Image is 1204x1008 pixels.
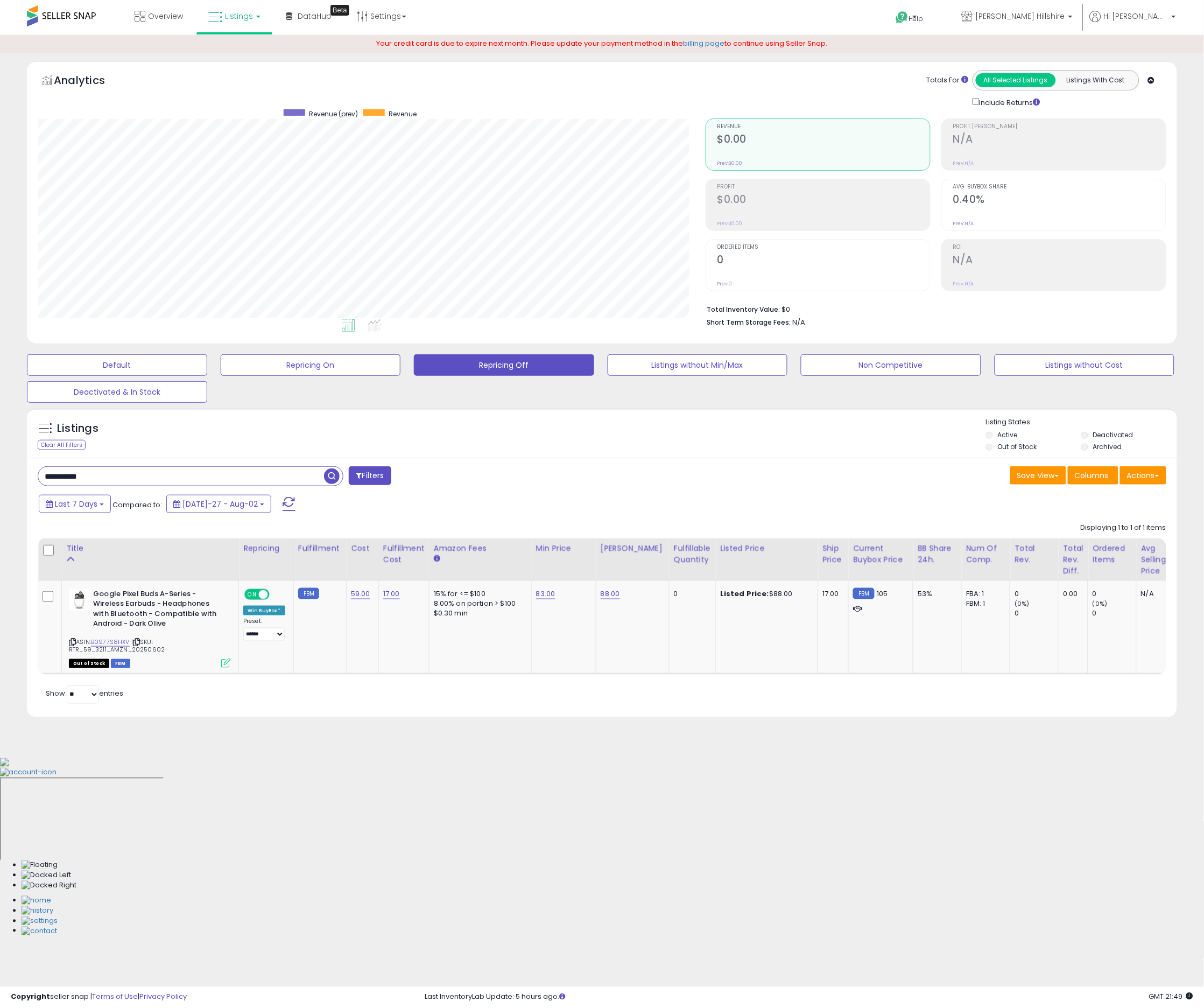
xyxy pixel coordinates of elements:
div: 0 [1093,589,1136,599]
div: FBM: 1 [966,599,1002,608]
div: Ordered Items [1093,543,1132,565]
a: 83.00 [536,589,555,599]
div: Current Buybox Price [853,543,909,565]
button: Listings without Cost [995,354,1175,376]
button: Default [27,354,207,376]
span: | SKU: RTR_59_3211_AMZN_20250602 [69,638,165,654]
div: Avg Selling Price [1141,543,1180,577]
small: (0%) [1093,599,1108,608]
span: Avg. Buybox Share [953,184,1166,190]
span: Revenue (prev) [309,109,358,118]
span: Show: entries [46,689,123,699]
span: Revenue [717,124,930,130]
span: [PERSON_NAME] Hillshire [976,11,1065,22]
i: Get Help [896,11,909,24]
small: Prev: N/A [953,220,974,227]
div: Total Rev. [1015,543,1054,565]
button: Repricing On [221,354,401,376]
div: Include Returns [964,96,1053,108]
span: Ordered Items [717,244,930,250]
h5: Analytics [54,73,126,90]
img: Home [22,896,51,906]
button: Last 7 Days [39,495,111,513]
span: Overview [148,11,183,22]
h2: $0.00 [717,193,930,208]
h2: 0.40% [953,193,1166,208]
button: Listings without Min/Max [608,354,788,376]
small: Prev: N/A [953,281,974,287]
span: ROI [953,244,1166,250]
div: 0 [1015,608,1058,618]
button: Non Competitive [801,354,981,376]
div: 8.00% on portion > $100 [434,599,523,608]
b: Google Pixel Buds A-Series - Wireless Earbuds - Headphones with Bluetooth - Compatible with Andro... [93,589,224,632]
a: Hi [PERSON_NAME] [1090,11,1176,35]
h2: 0 [717,254,930,268]
span: DataHub [298,11,332,22]
a: 17.00 [383,589,400,599]
div: Total Rev. Diff. [1063,543,1083,577]
span: Profit [PERSON_NAME] [953,124,1166,130]
div: ASIN: [69,589,230,667]
button: Columns [1068,466,1118,485]
span: N/A [793,317,806,327]
div: Displaying 1 to 1 of 1 items [1081,523,1166,533]
span: Compared to: [112,500,162,510]
div: 0.00 [1063,589,1080,599]
label: Out of Stock [997,442,1037,451]
div: 0 [674,589,707,599]
span: Profit [717,184,930,190]
a: B0977S8HXV [91,638,130,647]
span: Columns [1075,470,1109,481]
small: Amazon Fees. [434,554,440,564]
img: 31mve38p-7L._SL40_.jpg [69,589,90,611]
span: FBM [111,659,130,668]
span: Hi [PERSON_NAME] [1104,11,1168,22]
h2: N/A [953,133,1166,148]
a: 88.00 [601,589,620,599]
button: Listings With Cost [1055,73,1136,87]
img: Docked Right [22,881,76,891]
button: Deactivated & In Stock [27,381,207,403]
button: [DATE]-27 - Aug-02 [166,495,271,513]
button: Actions [1120,466,1166,485]
div: 0 [1093,608,1136,618]
div: 53% [918,589,953,599]
img: History [22,906,53,916]
b: Listed Price: [720,589,769,599]
img: Settings [22,916,58,927]
div: Num of Comp. [966,543,1005,565]
small: Prev: 0 [717,281,733,287]
span: Revenue [389,109,417,118]
div: Title [66,543,234,554]
div: Win BuyBox * [243,606,285,615]
button: All Selected Listings [976,73,1056,87]
span: Your credit card is due to expire next month. Please update your payment method in the to continu... [377,38,828,48]
h2: N/A [953,254,1166,268]
li: $0 [707,302,1158,315]
b: Total Inventory Value: [707,305,780,314]
div: Amazon Fees [434,543,527,554]
small: Prev: $0.00 [717,220,743,227]
b: Short Term Storage Fees: [707,318,791,327]
span: All listings that are currently out of stock and unavailable for purchase on Amazon [69,659,109,668]
div: $0.30 min [434,608,523,618]
div: 15% for <= $100 [434,589,523,599]
h5: Listings [57,421,98,436]
small: FBM [298,588,319,599]
div: [PERSON_NAME] [601,543,665,554]
small: FBM [853,588,874,599]
div: Fulfillment [298,543,342,554]
span: Last 7 Days [55,499,97,509]
div: Preset: [243,618,285,642]
button: Filters [349,466,391,485]
small: Prev: $0.00 [717,160,743,166]
div: Fulfillment Cost [383,543,425,565]
div: Totals For [927,75,969,86]
a: Help [888,3,945,35]
img: Contact [22,927,57,937]
span: Listings [225,11,253,22]
div: $88.00 [720,589,809,599]
button: Repricing Off [414,354,594,376]
span: OFF [268,590,285,599]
